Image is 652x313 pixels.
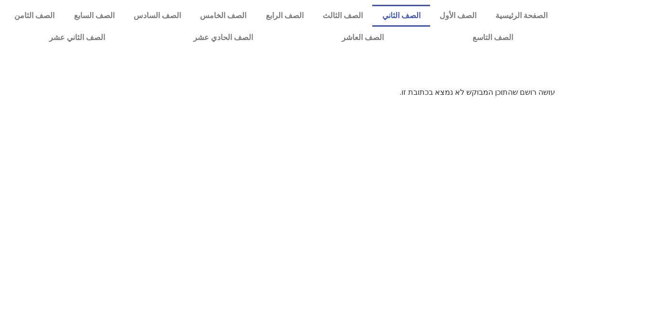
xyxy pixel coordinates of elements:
[5,5,64,27] a: الصف الثامن
[190,5,256,27] a: الصف الخامس
[313,5,372,27] a: الصف الثالث
[372,5,430,27] a: الصف الثاني
[97,87,555,98] p: עושה רושם שהתוכן המבוקש לא נמצא בכתובת זו.
[297,27,428,49] a: الصف العاشر
[256,5,313,27] a: الصف الرابع
[430,5,486,27] a: الصف الأول
[5,27,149,49] a: الصف الثاني عشر
[149,27,298,49] a: الصف الحادي عشر
[486,5,557,27] a: الصفحة الرئيسية
[124,5,190,27] a: الصف السادس
[64,5,124,27] a: الصف السابع
[428,27,557,49] a: الصف التاسع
